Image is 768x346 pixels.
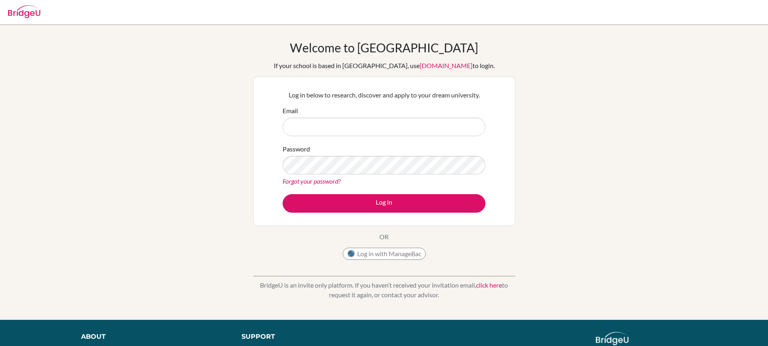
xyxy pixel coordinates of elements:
p: Log in below to research, discover and apply to your dream university. [283,90,485,100]
div: About [81,332,223,342]
a: click here [476,281,502,289]
button: Log in [283,194,485,213]
div: If your school is based in [GEOGRAPHIC_DATA], use to login. [274,61,495,70]
img: Bridge-U [8,5,40,18]
p: OR [379,232,389,242]
div: Support [241,332,375,342]
a: [DOMAIN_NAME] [420,62,472,69]
label: Password [283,144,310,154]
label: Email [283,106,298,116]
img: logo_white@2x-f4f0deed5e89b7ecb1c2cc34c3e3d731f90f0f143d5ea2071677605dd97b5244.png [596,332,629,345]
a: Forgot your password? [283,177,341,185]
p: BridgeU is an invite only platform. If you haven’t received your invitation email, to request it ... [253,280,515,300]
button: Log in with ManageBac [343,248,426,260]
h1: Welcome to [GEOGRAPHIC_DATA] [290,40,478,55]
